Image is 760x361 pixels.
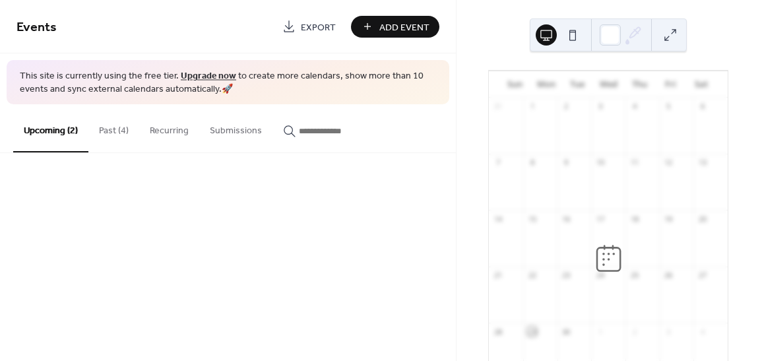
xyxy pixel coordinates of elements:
[629,214,639,224] div: 18
[624,71,655,98] div: Thu
[629,158,639,168] div: 11
[629,102,639,112] div: 4
[493,102,503,112] div: 31
[139,104,199,151] button: Recurring
[664,271,674,280] div: 26
[664,327,674,337] div: 3
[199,104,272,151] button: Submissions
[595,327,605,337] div: 1
[593,71,624,98] div: Wed
[655,71,686,98] div: Fri
[561,158,571,168] div: 9
[686,71,717,98] div: Sat
[561,271,571,280] div: 23
[697,158,707,168] div: 13
[629,271,639,280] div: 25
[697,214,707,224] div: 20
[20,70,436,96] span: This site is currently using the free tier. to create more calendars, show more than 10 events an...
[181,67,236,85] a: Upgrade now
[595,271,605,280] div: 24
[527,214,537,224] div: 15
[530,71,561,98] div: Mon
[629,327,639,337] div: 2
[664,214,674,224] div: 19
[697,102,707,112] div: 6
[493,271,503,280] div: 21
[493,158,503,168] div: 7
[664,102,674,112] div: 5
[13,104,88,152] button: Upcoming (2)
[527,327,537,337] div: 29
[527,271,537,280] div: 22
[697,327,707,337] div: 4
[527,158,537,168] div: 8
[493,327,503,337] div: 28
[561,102,571,112] div: 2
[272,16,346,38] a: Export
[493,214,503,224] div: 14
[379,20,429,34] span: Add Event
[561,214,571,224] div: 16
[664,158,674,168] div: 12
[561,327,571,337] div: 30
[301,20,336,34] span: Export
[527,102,537,112] div: 1
[595,158,605,168] div: 10
[595,214,605,224] div: 17
[595,102,605,112] div: 3
[561,71,592,98] div: Tue
[499,71,530,98] div: Sun
[16,15,57,40] span: Events
[697,271,707,280] div: 27
[88,104,139,151] button: Past (4)
[351,16,439,38] button: Add Event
